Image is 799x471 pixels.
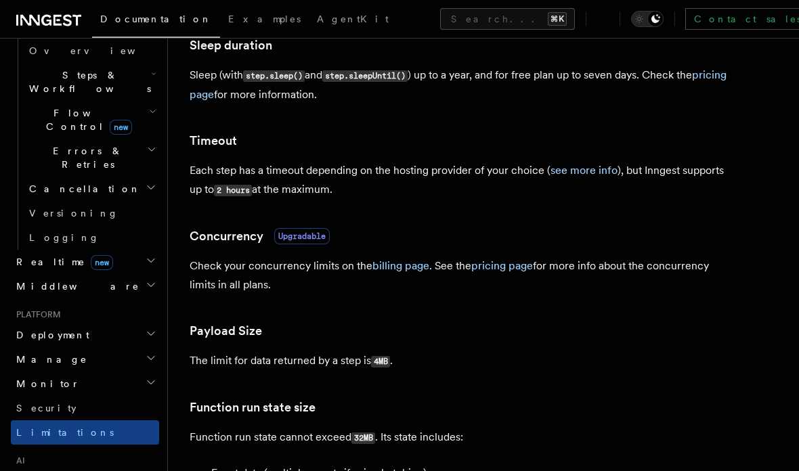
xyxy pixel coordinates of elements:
[24,63,159,101] button: Steps & Workflows
[11,274,159,298] button: Middleware
[351,432,375,444] code: 32MB
[29,45,169,56] span: Overview
[24,101,159,139] button: Flow Controlnew
[190,398,316,417] a: Function run state size
[11,323,159,347] button: Deployment
[11,309,61,320] span: Platform
[631,11,664,27] button: Toggle dark mode
[190,321,262,340] a: Payload Size
[371,356,390,367] code: 4MB
[11,455,25,466] span: AI
[214,185,252,196] code: 2 hours
[11,396,159,420] a: Security
[24,177,159,201] button: Cancellation
[11,420,159,445] a: Limitations
[550,164,618,177] a: see more info
[11,255,113,269] span: Realtime
[190,36,272,55] a: Sleep duration
[29,208,118,219] span: Versioning
[322,70,408,82] code: step.sleepUntil()
[24,39,159,63] a: Overview
[24,144,147,171] span: Errors & Retries
[92,4,220,38] a: Documentation
[24,106,149,133] span: Flow Control
[100,14,212,24] span: Documentation
[24,225,159,250] a: Logging
[24,68,151,95] span: Steps & Workflows
[190,256,731,294] p: Check your concurrency limits on the . See the for more info about the concurrency limits in all ...
[11,39,159,250] div: Inngest Functions
[24,201,159,225] a: Versioning
[11,347,159,372] button: Manage
[11,377,80,390] span: Monitor
[190,428,731,447] p: Function run state cannot exceed . Its state includes:
[190,66,731,104] p: Sleep (with and ) up to a year, and for free plan up to seven days. Check the for more information.
[24,139,159,177] button: Errors & Retries
[220,4,309,37] a: Examples
[16,427,114,438] span: Limitations
[190,227,330,246] a: ConcurrencyUpgradable
[372,259,429,272] a: billing page
[309,4,397,37] a: AgentKit
[190,161,731,200] p: Each step has a timeout depending on the hosting provider of your choice ( ), but Inngest support...
[243,70,305,82] code: step.sleep()
[274,228,330,244] span: Upgradable
[16,403,77,413] span: Security
[110,120,132,135] span: new
[317,14,389,24] span: AgentKit
[440,8,575,30] button: Search...⌘K
[24,182,141,196] span: Cancellation
[11,250,159,274] button: Realtimenew
[471,259,533,272] a: pricing page
[91,255,113,270] span: new
[190,351,731,371] p: The limit for data returned by a step is .
[11,372,159,396] button: Monitor
[11,328,89,342] span: Deployment
[11,279,139,293] span: Middleware
[548,12,567,26] kbd: ⌘K
[190,131,237,150] a: Timeout
[228,14,301,24] span: Examples
[11,353,87,366] span: Manage
[29,232,100,243] span: Logging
